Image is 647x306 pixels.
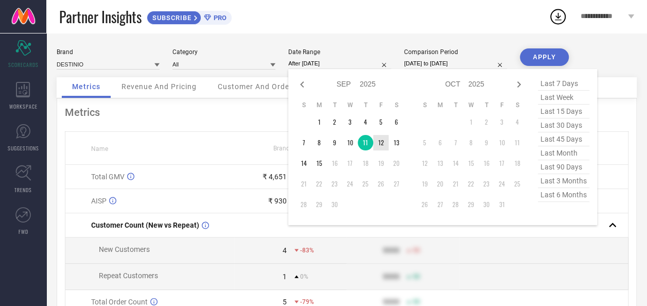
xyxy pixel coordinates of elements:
th: Wednesday [463,101,479,109]
td: Tue Sep 23 2025 [327,176,342,192]
span: 0% [300,273,308,280]
td: Sat Oct 11 2025 [510,135,525,150]
td: Mon Sep 01 2025 [311,114,327,130]
span: last 7 days [538,77,589,91]
td: Tue Oct 21 2025 [448,176,463,192]
td: Fri Sep 26 2025 [373,176,389,192]
span: 50 [412,247,419,254]
td: Thu Oct 02 2025 [479,114,494,130]
span: Total Order Count [91,298,148,306]
span: last 15 days [538,105,589,118]
div: ₹ 4,651 [263,173,287,181]
td: Sun Sep 21 2025 [296,176,311,192]
td: Fri Oct 17 2025 [494,156,510,171]
td: Thu Sep 04 2025 [358,114,373,130]
span: Repeat Customers [99,271,158,280]
span: -79% [300,298,314,305]
span: Customer Count (New vs Repeat) [91,221,199,229]
td: Fri Oct 31 2025 [494,197,510,212]
td: Tue Oct 28 2025 [448,197,463,212]
th: Monday [311,101,327,109]
span: AISP [91,197,107,205]
td: Tue Sep 16 2025 [327,156,342,171]
td: Tue Sep 02 2025 [327,114,342,130]
td: Wed Oct 08 2025 [463,135,479,150]
th: Friday [373,101,389,109]
td: Wed Sep 03 2025 [342,114,358,130]
span: SCORECARDS [8,61,39,69]
div: ₹ 930 [268,197,287,205]
td: Tue Sep 30 2025 [327,197,342,212]
th: Thursday [479,101,494,109]
span: Metrics [72,82,100,91]
td: Fri Sep 12 2025 [373,135,389,150]
th: Thursday [358,101,373,109]
div: Date Range [288,48,391,56]
td: Sun Oct 26 2025 [417,197,432,212]
td: Mon Oct 06 2025 [432,135,448,150]
td: Wed Oct 15 2025 [463,156,479,171]
td: Mon Sep 29 2025 [311,197,327,212]
td: Thu Sep 25 2025 [358,176,373,192]
div: Brand [57,48,160,56]
div: 1 [283,273,287,281]
td: Sun Oct 19 2025 [417,176,432,192]
td: Tue Sep 09 2025 [327,135,342,150]
span: Partner Insights [59,6,142,27]
td: Mon Oct 20 2025 [432,176,448,192]
div: 5 [283,298,287,306]
td: Fri Sep 05 2025 [373,114,389,130]
button: APPLY [520,48,569,66]
span: Total GMV [91,173,125,181]
td: Tue Oct 14 2025 [448,156,463,171]
td: Mon Oct 13 2025 [432,156,448,171]
td: Sat Oct 18 2025 [510,156,525,171]
th: Sunday [296,101,311,109]
td: Sat Sep 27 2025 [389,176,404,192]
td: Mon Sep 22 2025 [311,176,327,192]
span: 50 [412,273,419,280]
td: Thu Sep 11 2025 [358,135,373,150]
td: Wed Oct 29 2025 [463,197,479,212]
td: Thu Oct 30 2025 [479,197,494,212]
th: Sunday [417,101,432,109]
td: Thu Sep 18 2025 [358,156,373,171]
td: Mon Sep 08 2025 [311,135,327,150]
td: Wed Sep 10 2025 [342,135,358,150]
span: last 45 days [538,132,589,146]
td: Sat Sep 06 2025 [389,114,404,130]
th: Tuesday [327,101,342,109]
div: 9999 [382,298,399,306]
span: SUGGESTIONS [8,144,39,152]
td: Fri Sep 19 2025 [373,156,389,171]
div: Previous month [296,78,308,91]
div: Next month [513,78,525,91]
span: 50 [412,298,419,305]
td: Wed Oct 01 2025 [463,114,479,130]
span: last 3 months [538,174,589,188]
span: TRENDS [14,186,32,194]
td: Sun Sep 14 2025 [296,156,311,171]
span: WORKSPACE [9,103,38,110]
span: Customer And Orders [218,82,296,91]
td: Thu Oct 16 2025 [479,156,494,171]
td: Tue Oct 07 2025 [448,135,463,150]
span: last week [538,91,589,105]
td: Wed Sep 17 2025 [342,156,358,171]
th: Saturday [510,101,525,109]
div: 9999 [382,273,399,281]
td: Sun Sep 28 2025 [296,197,311,212]
th: Saturday [389,101,404,109]
span: last 6 months [538,188,589,202]
div: Metrics [65,106,628,118]
span: last 90 days [538,160,589,174]
span: Brand Value [273,145,307,152]
span: last month [538,146,589,160]
div: 4 [283,246,287,254]
td: Wed Sep 24 2025 [342,176,358,192]
th: Monday [432,101,448,109]
span: Name [91,145,108,152]
span: Revenue And Pricing [121,82,197,91]
td: Fri Oct 03 2025 [494,114,510,130]
td: Thu Oct 23 2025 [479,176,494,192]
